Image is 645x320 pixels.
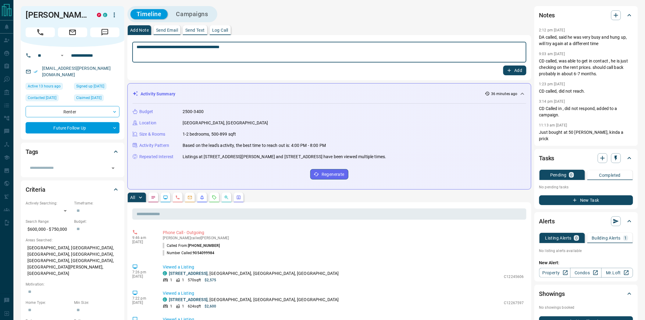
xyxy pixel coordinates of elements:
p: CD called, was able to get in contact , he is just checking on the rent prices. should call back ... [539,58,633,77]
p: 9:03 am [DATE] [539,52,565,56]
p: 624 sqft [188,304,201,309]
p: [DATE] [132,274,154,279]
p: [GEOGRAPHIC_DATA], [GEOGRAPHIC_DATA] [183,120,268,126]
span: [PHONE_NUMBER] [188,244,220,248]
p: Just bought at 50 [PERSON_NAME], kinda a prick [539,129,633,142]
div: Notes [539,8,633,23]
div: condos.ca [163,271,167,276]
div: Alerts [539,214,633,229]
p: 1 [182,277,184,283]
div: Renter [26,106,119,117]
div: Criteria [26,182,119,197]
p: Send Text [185,28,205,32]
p: Listing Alerts [545,236,572,240]
span: Message [90,27,119,37]
p: , [GEOGRAPHIC_DATA], [GEOGRAPHIC_DATA], [GEOGRAPHIC_DATA] [169,297,339,303]
p: 2:12 pm [DATE] [539,28,565,32]
p: 1 [170,304,172,309]
p: DA called, said he was very busy and hung up, will try again at a different time [539,34,633,47]
p: Number Called: [163,250,215,256]
p: Timeframe: [74,201,119,206]
p: Min Size: [74,300,119,305]
p: Based on the lead's activity, the best time to reach out is: 4:00 PM - 8:00 PM [183,142,326,149]
p: Listings at [STREET_ADDRESS][PERSON_NAME] and [STREET_ADDRESS] have been viewed multiple times. [183,154,386,160]
button: Timeline [130,9,168,19]
p: Viewed a Listing [163,264,524,270]
p: C12267597 [504,300,524,306]
p: , [GEOGRAPHIC_DATA], [GEOGRAPHIC_DATA], [GEOGRAPHIC_DATA] [169,270,339,277]
p: All [130,195,135,200]
span: Contacted [DATE] [28,95,56,101]
p: Location [139,120,156,126]
p: [GEOGRAPHIC_DATA], [GEOGRAPHIC_DATA], [GEOGRAPHIC_DATA], [GEOGRAPHIC_DATA], [GEOGRAPHIC_DATA], [G... [26,243,119,279]
p: 0 [570,173,573,177]
div: Activity Summary36 minutes ago [133,88,526,100]
svg: Requests [212,195,217,200]
p: Repeated Interest [139,154,173,160]
p: No showings booked [539,305,633,310]
p: Pending [550,173,567,177]
svg: Listing Alerts [200,195,205,200]
button: Regenerate [310,169,348,180]
svg: Lead Browsing Activity [163,195,168,200]
svg: Opportunities [224,195,229,200]
button: New Task [539,195,633,205]
p: 3:14 pm [DATE] [539,99,565,104]
div: Showings [539,286,633,301]
p: [PERSON_NAME] called [PERSON_NAME] [163,236,524,240]
p: No listing alerts available [539,248,633,254]
a: [STREET_ADDRESS] [169,297,208,302]
p: 1 [182,304,184,309]
button: Campaigns [170,9,214,19]
svg: Calls [175,195,180,200]
button: Open [59,52,66,59]
p: 1:23 pm [DATE] [539,82,565,86]
p: $2,575 [205,277,216,283]
h2: Alerts [539,216,555,226]
span: Email [58,27,87,37]
p: Viewed a Listing [163,290,524,297]
button: Open [109,164,117,172]
a: Condos [570,268,602,278]
h2: Tasks [539,153,554,163]
p: $2,600 [205,304,216,309]
svg: Emails [187,195,192,200]
p: Activity Summary [141,91,175,97]
p: [DATE] [132,240,154,244]
p: Phone Call - Outgoing [163,229,524,236]
h2: Notes [539,10,555,20]
p: Size & Rooms [139,131,166,137]
span: Active 13 hours ago [28,83,61,89]
div: Tasks [539,151,633,165]
h2: Tags [26,147,38,157]
p: 7:26 pm [132,270,154,274]
p: Completed [599,173,621,177]
svg: Notes [151,195,156,200]
p: Add Note [130,28,149,32]
div: Future Follow Up [26,122,119,133]
p: 1 [170,277,172,283]
p: Home Type: [26,300,71,305]
div: Tue Jan 12 2021 [74,94,119,103]
div: property.ca [97,13,101,17]
p: Building Alerts [592,236,621,240]
div: condos.ca [103,13,107,17]
p: 1-2 bedrooms, 500-899 sqft [183,131,236,137]
div: Thu Dec 26 2019 [74,83,119,91]
div: condos.ca [163,297,167,302]
p: Budget: [74,219,119,224]
p: Areas Searched: [26,237,119,243]
a: Property [539,268,571,278]
span: Claimed [DATE] [76,95,102,101]
p: No pending tasks [539,183,633,192]
p: Actively Searching: [26,201,71,206]
p: 9:46 am [132,236,154,240]
a: Mr.Loft [601,268,633,278]
div: Sun Aug 17 2025 [26,83,71,91]
p: 570 sqft [188,277,201,283]
button: Add [503,66,526,75]
p: 0 [575,236,578,240]
p: New Alert: [539,260,633,266]
p: 11:13 am [DATE] [539,123,567,127]
h1: [PERSON_NAME] [26,10,88,20]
